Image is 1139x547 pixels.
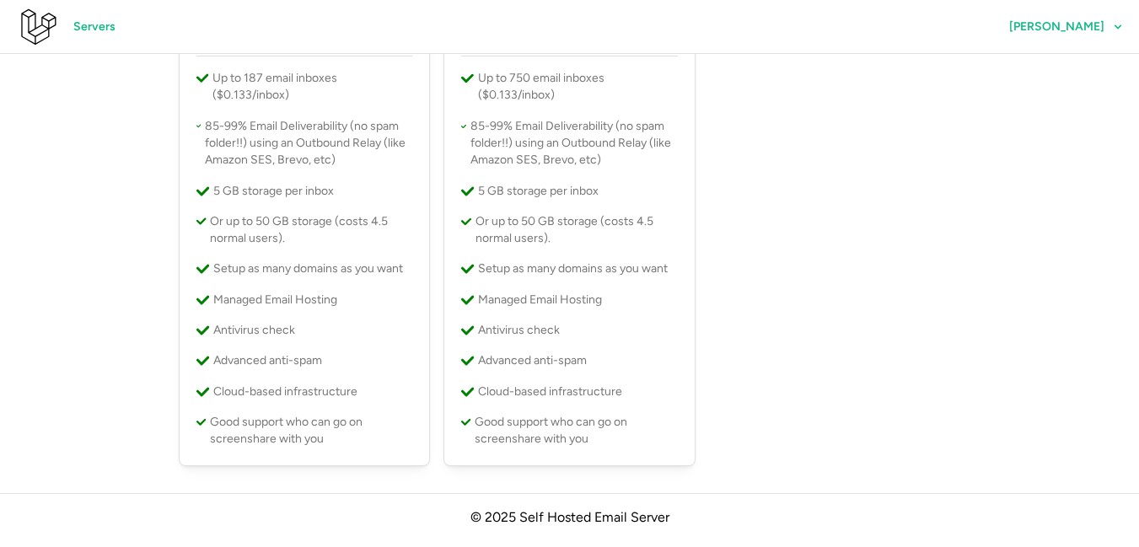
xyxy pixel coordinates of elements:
p: Managed Email Hosting [478,292,602,308]
p: Or up to 50 GB storage (costs 4.5 normal users). [210,213,412,248]
p: Advanced anti-spam [213,352,322,369]
p: Good support who can go on screenshare with you [475,414,677,448]
p: Antivirus check [213,322,295,339]
p: Or up to 50 GB storage (costs 4.5 normal users). [475,213,678,248]
p: 5 GB storage per inbox [213,183,334,200]
p: Setup as many domains as you want [213,260,403,277]
p: Up to 750 email inboxes ($0.133/inbox) [478,70,678,105]
p: 5 GB storage per inbox [478,183,599,200]
p: 85-99% Email Deliverability (no spam folder!!) using an Outbound Relay (like Amazon SES, Brevo, etc) [470,118,678,169]
a: Servers [57,12,132,42]
button: [PERSON_NAME] [993,12,1139,42]
span: Servers [73,13,116,41]
p: Antivirus check [478,322,560,339]
p: Setup as many domains as you want [478,260,668,277]
p: Advanced anti-spam [478,352,587,369]
p: Cloud-based infrastructure [213,383,357,400]
p: Good support who can go on screenshare with you [210,414,412,448]
p: Managed Email Hosting [213,292,337,308]
p: Up to 187 email inboxes ($0.133/inbox) [212,70,412,105]
p: Cloud-based infrastructure [478,383,622,400]
span: [PERSON_NAME] [1009,21,1104,33]
p: 85-99% Email Deliverability (no spam folder!!) using an Outbound Relay (like Amazon SES, Brevo, etc) [205,118,412,169]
